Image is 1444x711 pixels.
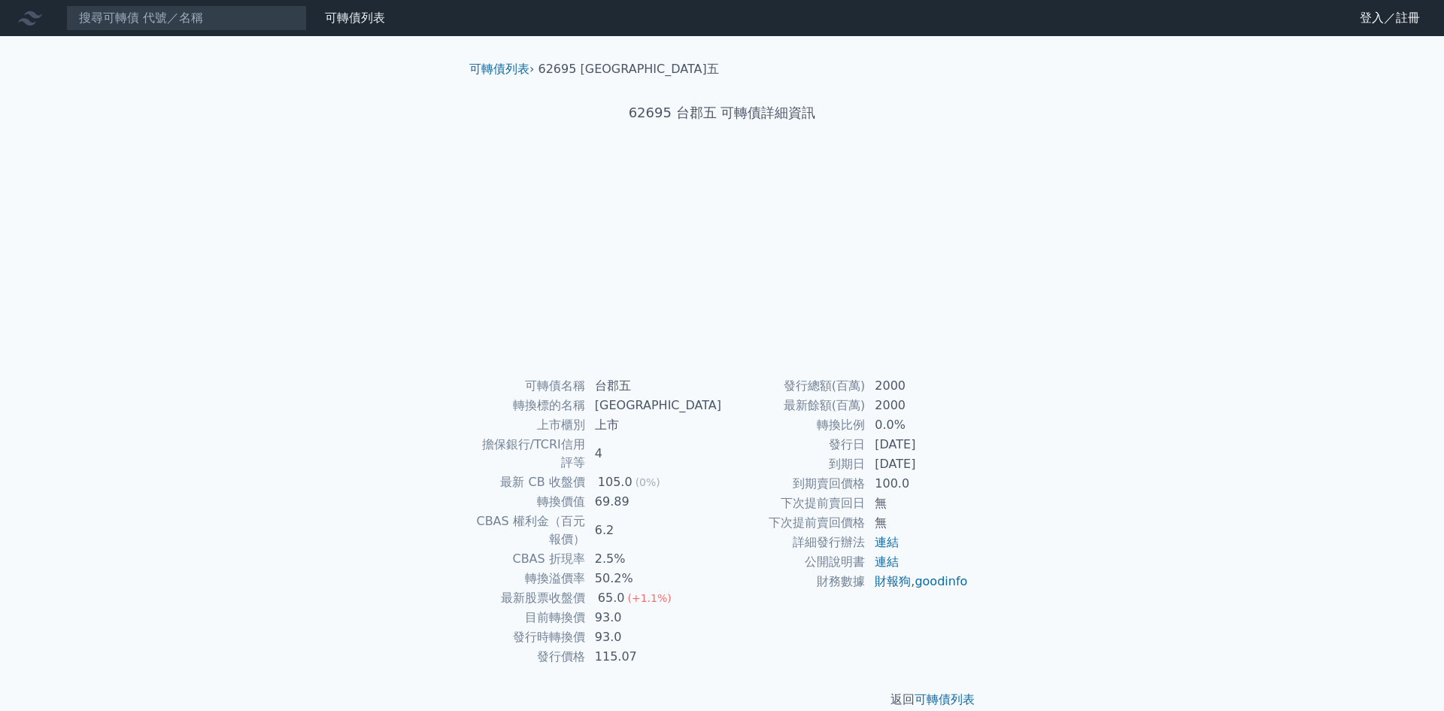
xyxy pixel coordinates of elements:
a: goodinfo [915,574,967,588]
td: 到期賣回價格 [722,474,866,494]
h1: 62695 台郡五 可轉債詳細資訊 [457,102,987,123]
td: 發行時轉換價 [475,627,586,647]
div: 105.0 [595,473,636,491]
td: 4 [586,435,722,472]
td: [DATE] [866,435,969,454]
li: › [469,60,534,78]
input: 搜尋可轉債 代號／名稱 [66,5,307,31]
td: [GEOGRAPHIC_DATA] [586,396,722,415]
td: 台郡五 [586,376,722,396]
a: 連結 [875,535,899,549]
a: 登入／註冊 [1348,6,1432,30]
td: 0.0% [866,415,969,435]
td: CBAS 折現率 [475,549,586,569]
span: (+1.1%) [627,592,671,604]
td: 2.5% [586,549,722,569]
td: 最新餘額(百萬) [722,396,866,415]
td: 2000 [866,376,969,396]
td: 到期日 [722,454,866,474]
td: 115.07 [586,647,722,667]
span: (0%) [636,476,660,488]
td: 上市櫃別 [475,415,586,435]
a: 財報狗 [875,574,911,588]
td: 下次提前賣回日 [722,494,866,513]
td: [DATE] [866,454,969,474]
td: 轉換溢價率 [475,569,586,588]
li: 62695 [GEOGRAPHIC_DATA]五 [538,60,719,78]
td: 6.2 [586,512,722,549]
a: 連結 [875,555,899,569]
td: 最新 CB 收盤價 [475,472,586,492]
td: , [866,572,969,591]
td: 93.0 [586,627,722,647]
div: 65.0 [595,589,628,607]
td: 93.0 [586,608,722,627]
td: 發行總額(百萬) [722,376,866,396]
td: 發行價格 [475,647,586,667]
td: 下次提前賣回價格 [722,513,866,533]
td: 公開說明書 [722,552,866,572]
td: 發行日 [722,435,866,454]
td: 擔保銀行/TCRI信用評等 [475,435,586,472]
td: 詳細發行辦法 [722,533,866,552]
a: 可轉債列表 [325,11,385,25]
td: 無 [866,494,969,513]
a: 可轉債列表 [915,692,975,706]
a: 可轉債列表 [469,62,529,76]
td: 目前轉換價 [475,608,586,627]
td: 上市 [586,415,722,435]
td: 2000 [866,396,969,415]
td: 轉換價值 [475,492,586,512]
td: 100.0 [866,474,969,494]
td: 財務數據 [722,572,866,591]
td: CBAS 權利金（百元報價） [475,512,586,549]
td: 轉換比例 [722,415,866,435]
td: 69.89 [586,492,722,512]
td: 可轉債名稱 [475,376,586,396]
td: 轉換標的名稱 [475,396,586,415]
td: 最新股票收盤價 [475,588,586,608]
p: 返回 [457,691,987,709]
td: 50.2% [586,569,722,588]
td: 無 [866,513,969,533]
